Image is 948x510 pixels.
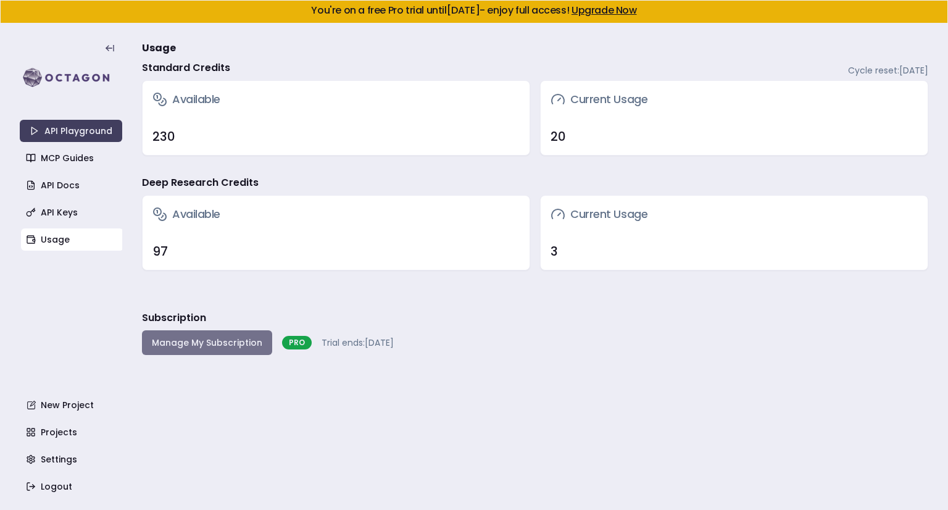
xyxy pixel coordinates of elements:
[551,91,647,108] h3: Current Usage
[142,41,176,56] span: Usage
[322,337,394,349] span: Trial ends: [DATE]
[152,243,520,260] div: 97
[152,128,520,145] div: 230
[152,206,220,223] h3: Available
[21,201,123,224] a: API Keys
[21,448,123,470] a: Settings
[21,421,123,443] a: Projects
[21,475,123,498] a: Logout
[20,120,122,142] a: API Playground
[572,3,637,17] a: Upgrade Now
[848,64,928,77] span: Cycle reset: [DATE]
[10,6,938,15] h5: You're on a free Pro trial until [DATE] - enjoy full access!
[21,228,123,251] a: Usage
[21,147,123,169] a: MCP Guides
[551,128,918,145] div: 20
[551,243,918,260] div: 3
[142,311,206,325] h3: Subscription
[142,61,230,75] h4: Standard Credits
[20,65,122,90] img: logo-rect-yK7x_WSZ.svg
[551,206,647,223] h3: Current Usage
[142,175,259,190] h4: Deep Research Credits
[142,330,272,355] button: Manage My Subscription
[21,394,123,416] a: New Project
[282,336,312,349] div: PRO
[152,91,220,108] h3: Available
[21,174,123,196] a: API Docs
